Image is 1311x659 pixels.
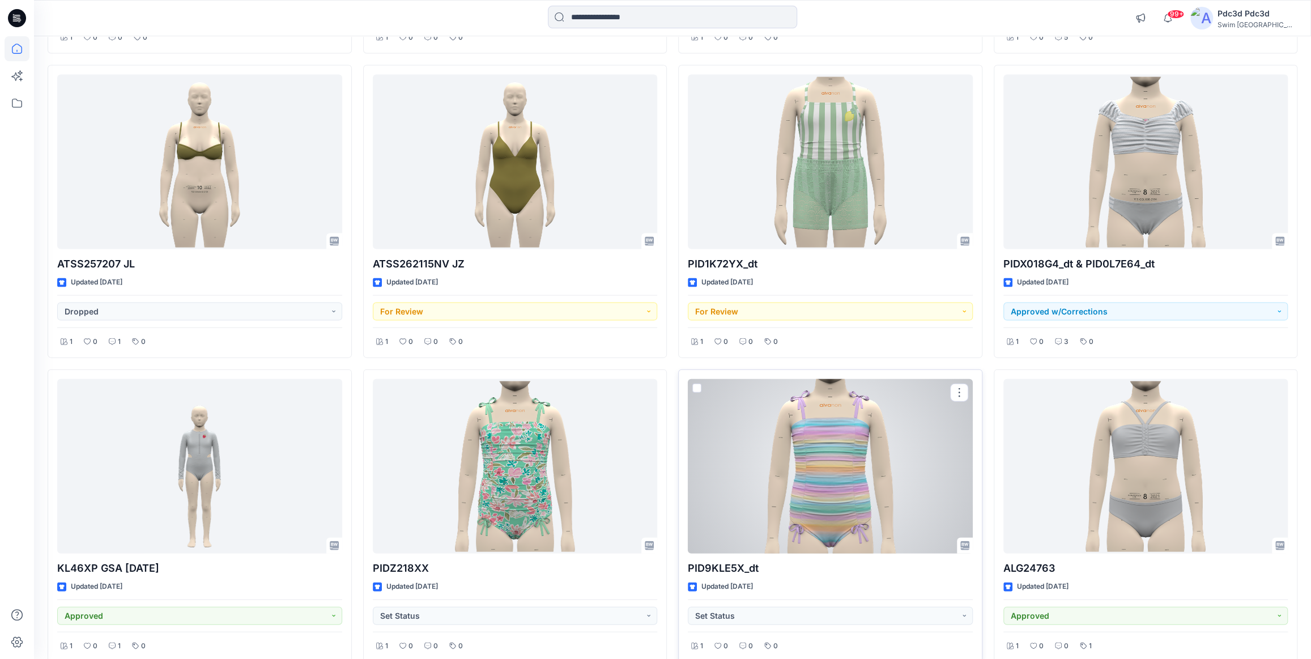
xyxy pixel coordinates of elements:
[1016,336,1019,348] p: 1
[70,640,73,652] p: 1
[1003,256,1288,272] p: PIDX018G4_dt & PID0L7E64_dt
[71,581,122,593] p: Updated [DATE]
[773,336,778,348] p: 0
[57,75,342,249] a: ATSS257207 JL
[688,560,973,576] p: PID9KLE5X_dt
[1017,277,1069,288] p: Updated [DATE]
[408,336,413,348] p: 0
[408,640,413,652] p: 0
[386,581,438,593] p: Updated [DATE]
[1016,640,1019,652] p: 1
[433,640,438,652] p: 0
[385,336,388,348] p: 1
[1039,640,1044,652] p: 0
[408,32,413,44] p: 0
[70,336,73,348] p: 1
[748,32,753,44] p: 0
[1064,640,1069,652] p: 0
[1089,336,1093,348] p: 0
[373,560,658,576] p: PIDZ218XX
[1088,32,1093,44] p: 0
[701,581,753,593] p: Updated [DATE]
[748,336,753,348] p: 0
[385,640,388,652] p: 1
[688,379,973,554] a: PID9KLE5X_dt
[1064,32,1068,44] p: 5
[773,32,778,44] p: 0
[1017,581,1069,593] p: Updated [DATE]
[1003,560,1288,576] p: ALG24763
[118,336,121,348] p: 1
[700,336,703,348] p: 1
[57,379,342,554] a: KL46XP GSA 2025.8.12
[373,256,658,272] p: ATSS262115NV JZ
[386,277,438,288] p: Updated [DATE]
[433,336,438,348] p: 0
[773,640,778,652] p: 0
[373,379,658,554] a: PIDZ218XX
[373,75,658,249] a: ATSS262115NV JZ
[723,32,728,44] p: 0
[1089,640,1092,652] p: 1
[1218,7,1297,20] div: Pdc3d Pdc3d
[700,640,703,652] p: 1
[1167,10,1184,19] span: 99+
[70,32,73,44] p: 1
[458,32,463,44] p: 0
[701,277,753,288] p: Updated [DATE]
[723,336,728,348] p: 0
[1016,32,1019,44] p: 1
[458,336,463,348] p: 0
[700,32,703,44] p: 1
[1190,7,1213,29] img: avatar
[1039,336,1044,348] p: 0
[57,256,342,272] p: ATSS257207 JL
[385,32,388,44] p: 1
[93,32,97,44] p: 0
[688,256,973,272] p: PID1K72YX_dt
[1218,20,1297,29] div: Swim [GEOGRAPHIC_DATA]
[118,640,121,652] p: 1
[1003,75,1288,249] a: PIDX018G4_dt & PID0L7E64_dt
[57,560,342,576] p: KL46XP GSA [DATE]
[433,32,438,44] p: 0
[1003,379,1288,554] a: ALG24763
[458,640,463,652] p: 0
[71,277,122,288] p: Updated [DATE]
[723,640,728,652] p: 0
[1064,336,1069,348] p: 3
[93,640,97,652] p: 0
[93,336,97,348] p: 0
[688,75,973,249] a: PID1K72YX_dt
[748,640,753,652] p: 0
[143,32,147,44] p: 0
[118,32,122,44] p: 0
[141,640,146,652] p: 0
[141,336,146,348] p: 0
[1039,32,1044,44] p: 0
